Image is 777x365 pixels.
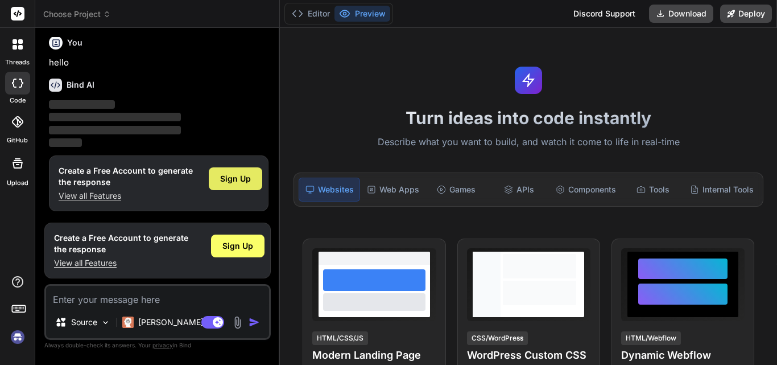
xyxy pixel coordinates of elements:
[312,331,368,345] div: HTML/CSS/JS
[231,316,244,329] img: attachment
[685,178,758,202] div: Internal Tools
[49,126,181,134] span: ‌
[101,318,110,327] img: Pick Models
[7,178,28,188] label: Upload
[49,56,268,69] p: hello
[362,178,424,202] div: Web Apps
[122,317,134,328] img: Claude 4 Sonnet
[59,165,193,188] h1: Create a Free Account to generate the response
[649,5,713,23] button: Download
[8,327,27,347] img: signin
[67,79,94,91] h6: Bind AI
[287,6,334,22] button: Editor
[249,317,260,328] img: icon
[287,135,770,150] p: Describe what you want to build, and watch it come to life in real-time
[54,257,188,269] p: View all Features
[623,178,683,202] div: Tools
[43,9,111,20] span: Choose Project
[551,178,621,202] div: Components
[54,232,188,255] h1: Create a Free Account to generate the response
[71,317,97,328] p: Source
[49,100,115,109] span: ‌
[489,178,549,202] div: APIs
[621,331,681,345] div: HTML/Webflow
[334,6,390,22] button: Preview
[299,178,360,202] div: Websites
[567,5,642,23] div: Discord Support
[287,108,770,128] h1: Turn ideas into code instantly
[720,5,772,23] button: Deploy
[44,340,271,351] p: Always double-check its answers. Your in Bind
[152,342,173,348] span: privacy
[426,178,486,202] div: Games
[67,37,82,48] h6: You
[222,240,253,252] span: Sign Up
[467,347,590,363] h4: WordPress Custom CSS
[7,136,28,145] label: GitHub
[312,347,436,363] h4: Modern Landing Page
[10,96,26,105] label: code
[5,58,30,67] label: threads
[467,331,528,345] div: CSS/WordPress
[138,317,223,328] p: [PERSON_NAME] 4 S..
[220,173,251,184] span: Sign Up
[49,138,82,147] span: ‌
[49,113,181,121] span: ‌
[59,190,193,202] p: View all Features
